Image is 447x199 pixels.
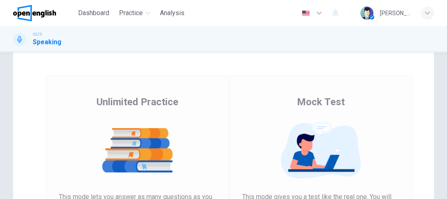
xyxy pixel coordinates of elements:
span: Mock Test [297,95,345,109]
div: [PERSON_NAME] [380,8,411,18]
button: Analysis [157,6,188,20]
h1: Speaking [33,37,61,47]
span: Unlimited Practice [97,95,178,109]
img: Profile picture [360,7,373,20]
a: OpenEnglish logo [13,5,75,21]
button: Dashboard [75,6,112,20]
button: Practice [116,6,153,20]
img: OpenEnglish logo [13,5,56,21]
img: en [301,10,311,16]
span: Analysis [160,8,184,18]
span: Practice [119,8,143,18]
span: Dashboard [78,8,109,18]
span: IELTS [33,32,42,37]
